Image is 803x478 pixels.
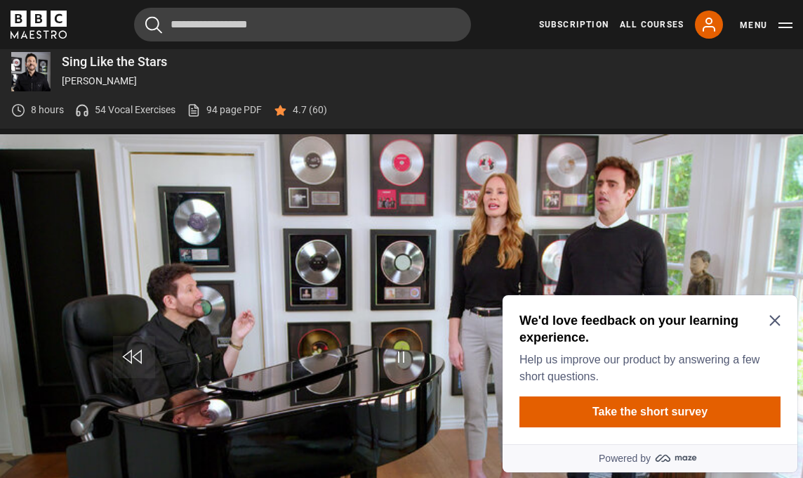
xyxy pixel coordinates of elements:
[293,103,327,117] p: 4.7 (60)
[134,8,471,41] input: Search
[6,6,300,183] div: Optional study invitation
[22,107,284,138] button: Take the short survey
[272,25,284,37] button: Close Maze Prompt
[95,103,175,117] p: 54 Vocal Exercises
[6,155,300,183] a: Powered by maze
[62,56,792,68] p: Sing Like the Stars
[145,16,162,34] button: Submit the search query
[187,103,262,117] a: 94 page PDF
[31,103,64,117] p: 8 hours
[620,18,684,31] a: All Courses
[11,11,67,39] svg: BBC Maestro
[22,62,278,96] p: Help us improve our product by answering a few short questions.
[62,74,792,89] p: [PERSON_NAME]
[539,18,609,31] a: Subscription
[740,18,792,32] button: Toggle navigation
[22,22,278,56] h2: We'd love feedback on your learning experience.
